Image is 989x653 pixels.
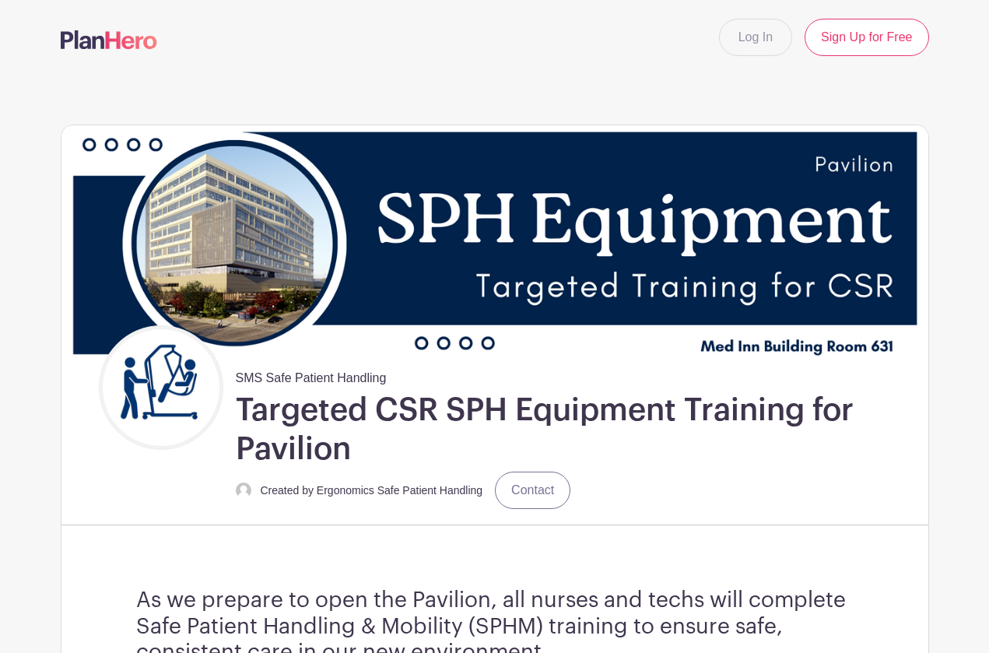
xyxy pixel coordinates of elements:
[495,472,570,509] a: Contact
[61,30,157,49] img: logo-507f7623f17ff9eddc593b1ce0a138ce2505c220e1c5a4e2b4648c50719b7d32.svg
[61,125,928,363] img: event_banner_9855.png
[236,391,922,469] h1: Targeted CSR SPH Equipment Training for Pavilion
[805,19,928,56] a: Sign Up for Free
[261,484,483,497] small: Created by Ergonomics Safe Patient Handling
[236,363,387,388] span: SMS Safe Patient Handling
[236,483,251,498] img: default-ce2991bfa6775e67f084385cd625a349d9dcbb7a52a09fb2fda1e96e2d18dcdb.png
[719,19,792,56] a: Log In
[103,329,219,446] img: Untitled%20design.png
